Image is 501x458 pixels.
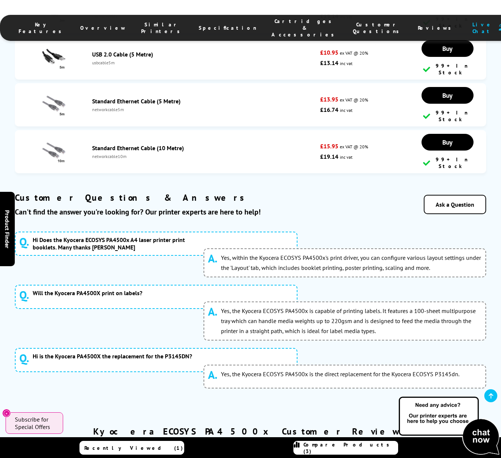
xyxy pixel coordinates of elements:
[92,97,180,105] a: Standard Ethernet Cable (5 Metre)
[15,426,486,437] h2: Kyocera ECOSYS PA4500x Customer Reviews
[221,253,482,273] p: Yes, within the Kyocera ECOSYS PA4500x's print driver, you can configure various layout settings ...
[397,396,501,457] img: Open Live Chat window
[208,253,217,264] span: A.
[19,236,29,247] span: Q.
[340,107,352,113] span: inc vat
[221,369,459,379] p: Yes, the Kyocera ECOSYS PA4500x is the direct replacement for the Kyocera ECOSYS P3145dn.
[340,61,352,66] span: inc vat
[92,154,316,159] div: networkcable10m
[442,44,452,53] span: Buy
[15,416,56,430] span: Subscribe for Special Offers
[92,51,153,58] a: USB 2.0 Cable (5 Metre)
[221,306,482,336] p: Yes, the Kyocera ECOSYS PA4500x is capable of printing labels. It features a 100-sheet multipurpo...
[353,21,403,35] span: Customer Questions
[208,306,217,317] span: A.
[208,369,217,380] span: A.
[33,289,197,297] span: Will the Kyocera PA4500X print on labels?
[320,49,338,56] strong: £10.95
[92,107,316,112] div: networkcable5m
[84,445,183,451] span: Recently Viewed (1)
[19,289,29,300] span: Q.
[424,195,486,214] a: Ask a Question
[442,91,452,100] span: Buy
[40,44,66,70] img: USB 2.0 Cable (5 Metre)
[92,144,184,152] a: Standard Ethernet Cable (10 Metre)
[303,441,398,455] span: Compare Products (3)
[2,409,11,417] button: Close
[141,21,184,35] span: Similar Printers
[15,192,391,203] h2: Customer Questions & Answers
[19,352,29,364] span: Q.
[320,106,338,113] strong: £16.74
[320,142,338,150] strong: £15.95
[33,352,197,360] span: Hi is the Kyocera PA4500X the replacement for the P3145DN?
[4,210,11,248] span: Product Finder
[19,21,65,35] span: Key Features
[15,207,391,217] div: Can't find the answer you're looking for? Our printer experts are here to help!
[340,154,352,160] span: inc vat
[340,50,368,56] span: ex VAT @ 20%
[40,91,66,117] img: Standard Ethernet Cable (5 Metre)
[340,97,368,103] span: ex VAT @ 20%
[40,138,66,164] img: Standard Ethernet Cable (10 Metre)
[320,96,338,103] strong: £13.95
[320,59,338,67] strong: £13.14
[79,441,184,455] a: Recently Viewed (1)
[340,144,368,149] span: ex VAT @ 20%
[320,153,338,160] strong: £19.14
[442,138,452,146] span: Buy
[470,21,495,35] span: Live Chat
[199,25,257,31] span: Specification
[423,156,472,170] div: 99+ In Stock
[271,18,338,38] span: Cartridges & Accessories
[423,62,472,76] div: 99+ In Stock
[92,60,316,65] div: usbcable5m
[80,25,126,31] span: Overview
[423,109,472,123] div: 99+ In Stock
[293,441,398,455] a: Compare Products (3)
[33,236,197,251] span: Hi Does the Kyocera ECOSYS PA4500x A4 laser printer print booklets. Many thanks [PERSON_NAME]
[418,25,455,31] span: Reviews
